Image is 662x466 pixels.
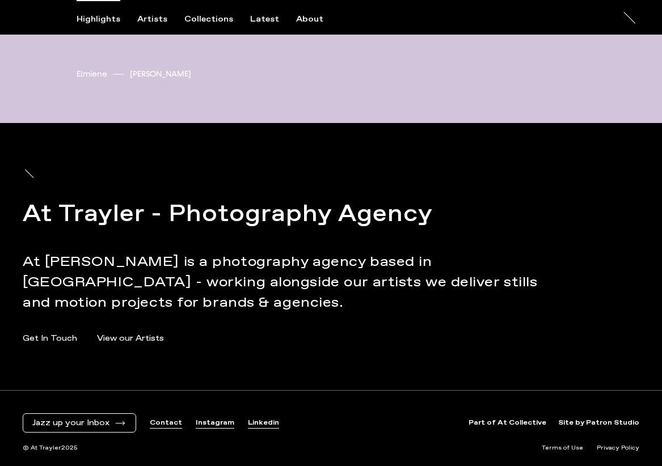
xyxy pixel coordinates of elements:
div: About [296,14,323,24]
a: Get In Touch [23,333,77,345]
a: Part of At Collective [469,418,546,428]
button: Jazz up your Inbox [32,418,127,428]
span: © At Trayler 2025 [23,444,78,452]
button: Latest [250,14,296,24]
a: View our Artists [97,333,164,345]
a: Terms of Use [542,444,583,452]
a: Instagram [196,418,234,428]
a: Linkedin [248,418,279,428]
div: Highlights [77,14,120,24]
div: Collections [184,14,233,24]
button: About [296,14,340,24]
div: Artists [137,14,167,24]
p: At [PERSON_NAME] is a photography agency based in [GEOGRAPHIC_DATA] - working alongside our artis... [23,252,547,313]
a: Site by Patron Studio [558,418,639,428]
button: Highlights [77,14,137,24]
a: Contact [150,418,182,428]
span: Jazz up your Inbox [32,418,109,428]
button: Artists [137,14,184,24]
button: Collections [184,14,250,24]
a: Privacy Policy [597,444,639,452]
div: Latest [250,14,279,24]
h2: At Trayler - Photography Agency [23,198,547,232]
